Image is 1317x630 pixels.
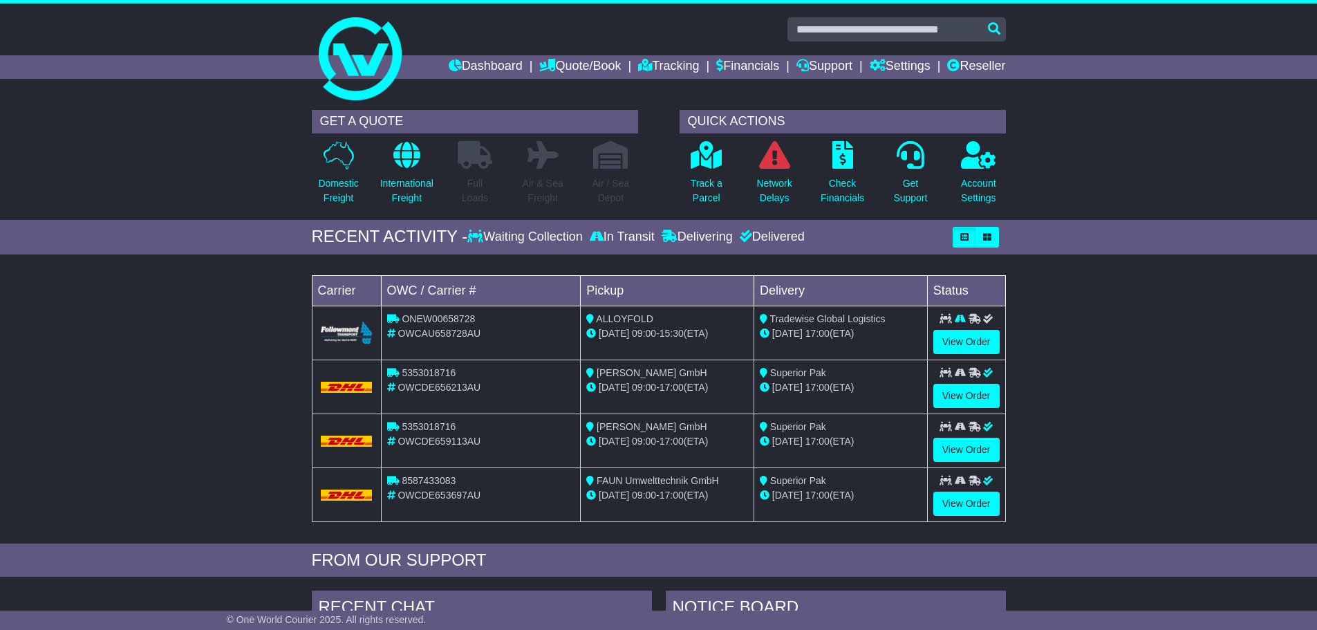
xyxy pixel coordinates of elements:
[680,110,1006,133] div: QUICK ACTIONS
[599,382,629,393] span: [DATE]
[586,380,748,395] div: - (ETA)
[770,313,886,324] span: Tradewise Global Logistics
[381,275,581,306] td: OWC / Carrier #
[632,436,656,447] span: 09:00
[805,436,830,447] span: 17:00
[321,382,373,393] img: DHL.png
[586,434,748,449] div: - (ETA)
[821,176,864,205] p: Check Financials
[805,382,830,393] span: 17:00
[586,326,748,341] div: - (ETA)
[772,490,803,501] span: [DATE]
[760,434,922,449] div: (ETA)
[805,490,830,501] span: 17:00
[770,367,826,378] span: Superior Pak
[666,591,1006,628] div: NOTICE BOARD
[770,421,826,432] span: Superior Pak
[772,436,803,447] span: [DATE]
[933,438,1000,462] a: View Order
[760,488,922,503] div: (ETA)
[933,330,1000,354] a: View Order
[820,140,865,213] a: CheckFinancials
[596,313,653,324] span: ALLOYFOLD
[312,275,381,306] td: Carrier
[312,550,1006,571] div: FROM OUR SUPPORT
[760,380,922,395] div: (ETA)
[893,176,927,205] p: Get Support
[398,436,480,447] span: OWCDE659113AU
[312,227,468,247] div: RECENT ACTIVITY -
[660,382,684,393] span: 17:00
[658,230,736,245] div: Delivering
[691,176,722,205] p: Track a Parcel
[539,55,621,79] a: Quote/Book
[581,275,754,306] td: Pickup
[961,176,996,205] p: Account Settings
[317,140,359,213] a: DomesticFreight
[927,275,1005,306] td: Status
[380,176,433,205] p: International Freight
[893,140,928,213] a: GetSupport
[402,313,475,324] span: ONEW00658728
[770,475,826,486] span: Superior Pak
[599,490,629,501] span: [DATE]
[805,328,830,339] span: 17:00
[690,140,723,213] a: Track aParcel
[736,230,805,245] div: Delivered
[592,176,630,205] p: Air / Sea Depot
[638,55,699,79] a: Tracking
[402,367,456,378] span: 5353018716
[227,614,427,625] span: © One World Courier 2025. All rights reserved.
[586,488,748,503] div: - (ETA)
[796,55,852,79] a: Support
[960,140,997,213] a: AccountSettings
[318,176,358,205] p: Domestic Freight
[632,382,656,393] span: 09:00
[398,382,480,393] span: OWCDE656213AU
[716,55,779,79] a: Financials
[402,421,456,432] span: 5353018716
[321,490,373,501] img: DHL.png
[660,490,684,501] span: 17:00
[586,230,658,245] div: In Transit
[312,591,652,628] div: RECENT CHAT
[760,326,922,341] div: (ETA)
[458,176,492,205] p: Full Loads
[947,55,1005,79] a: Reseller
[754,275,927,306] td: Delivery
[380,140,434,213] a: InternationalFreight
[632,328,656,339] span: 09:00
[597,475,719,486] span: FAUN Umwelttechnik GmbH
[660,328,684,339] span: 15:30
[632,490,656,501] span: 09:00
[772,382,803,393] span: [DATE]
[467,230,586,245] div: Waiting Collection
[772,328,803,339] span: [DATE]
[597,421,707,432] span: [PERSON_NAME] GmbH
[312,110,638,133] div: GET A QUOTE
[597,367,707,378] span: [PERSON_NAME] GmbH
[523,176,563,205] p: Air & Sea Freight
[449,55,523,79] a: Dashboard
[402,475,456,486] span: 8587433083
[321,322,373,344] img: Followmont_Transport.png
[398,328,480,339] span: OWCAU658728AU
[321,436,373,447] img: DHL.png
[660,436,684,447] span: 17:00
[599,436,629,447] span: [DATE]
[933,492,1000,516] a: View Order
[756,176,792,205] p: Network Delays
[756,140,792,213] a: NetworkDelays
[870,55,931,79] a: Settings
[599,328,629,339] span: [DATE]
[398,490,480,501] span: OWCDE653697AU
[933,384,1000,408] a: View Order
